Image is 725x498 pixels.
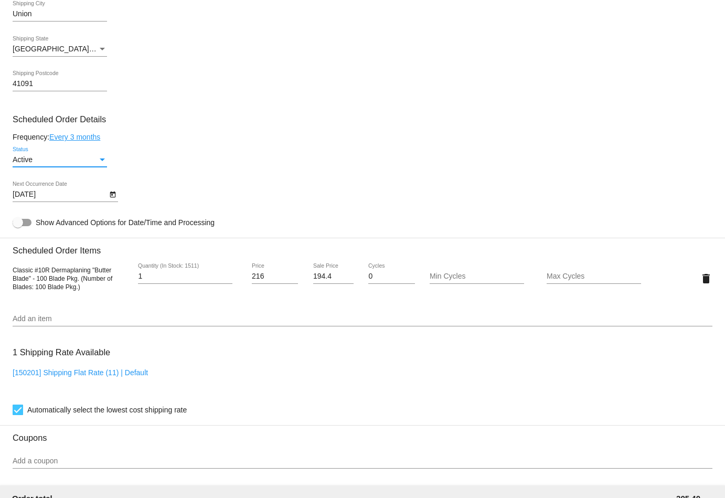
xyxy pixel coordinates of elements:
[107,188,118,199] button: Open calendar
[36,217,215,228] span: Show Advanced Options for Date/Time and Processing
[13,368,148,377] a: [150201] Shipping Flat Rate (11) | Default
[13,133,712,141] div: Frequency:
[13,80,107,88] input: Shipping Postcode
[13,45,136,53] span: [GEOGRAPHIC_DATA] | [US_STATE]
[13,315,712,323] input: Add an item
[13,114,712,124] h3: Scheduled Order Details
[13,238,712,256] h3: Scheduled Order Items
[27,404,187,416] span: Automatically select the lowest cost shipping rate
[547,272,641,281] input: Max Cycles
[49,133,100,141] a: Every 3 months
[138,272,232,281] input: Quantity (In Stock: 1511)
[430,272,524,281] input: Min Cycles
[313,272,354,281] input: Sale Price
[13,10,107,18] input: Shipping City
[13,45,107,54] mat-select: Shipping State
[13,341,110,364] h3: 1 Shipping Rate Available
[13,267,112,291] span: Classic #10R Dermaplaning "Butter Blade" - 100 Blade Pkg. (Number of Blades: 100 Blade Pkg.)
[13,425,712,443] h3: Coupons
[700,272,712,285] mat-icon: delete
[13,190,107,199] input: Next Occurrence Date
[13,155,33,164] span: Active
[13,457,712,465] input: Add a coupon
[368,272,414,281] input: Cycles
[252,272,298,281] input: Price
[13,156,107,164] mat-select: Status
